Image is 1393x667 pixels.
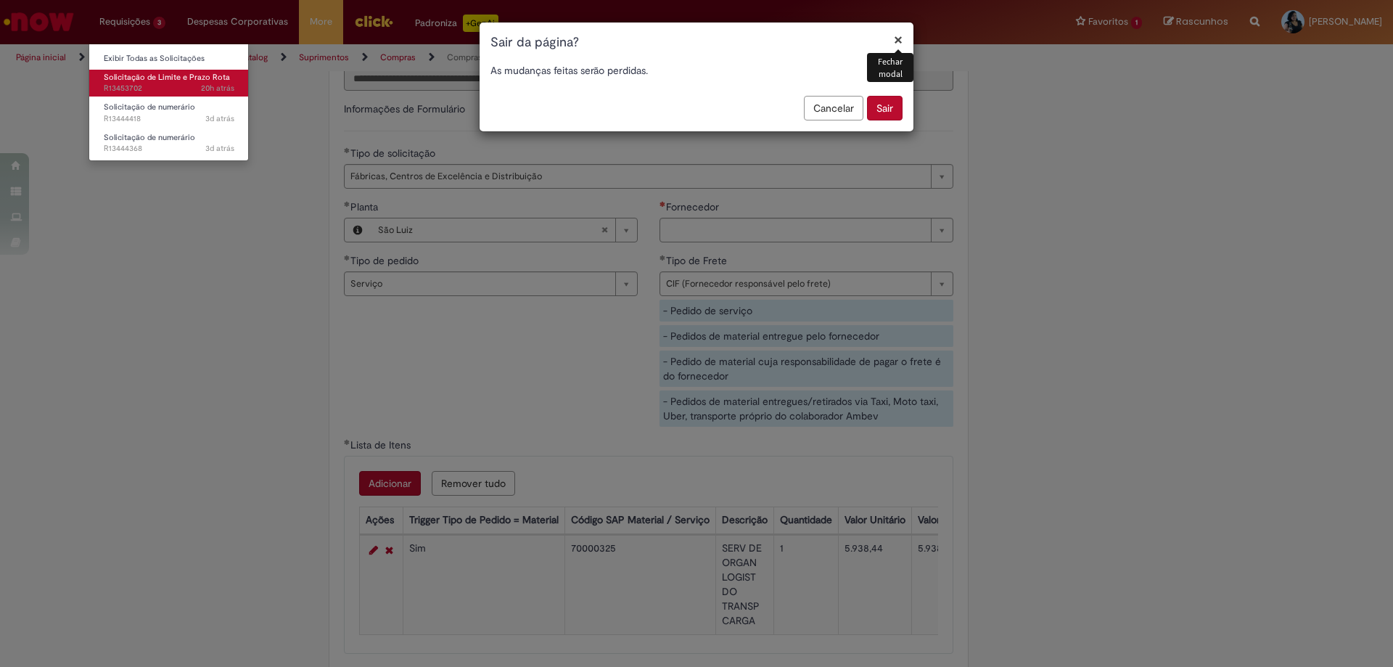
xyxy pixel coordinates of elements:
button: Sair [867,96,903,120]
span: 3d atrás [205,143,234,154]
p: As mudanças feitas serão perdidas. [490,63,903,78]
a: Exibir Todas as Solicitações [89,51,249,67]
h1: Sair da página? [490,33,903,52]
a: Aberto R13453702 : Solicitação de Limite e Prazo Rota [89,70,249,97]
div: Fechar modal [867,53,913,82]
span: R13444418 [104,113,234,125]
span: R13444368 [104,143,234,155]
ul: Requisições [89,44,249,161]
time: 25/08/2025 13:52:27 [205,143,234,154]
button: Cancelar [804,96,863,120]
time: 25/08/2025 14:02:47 [205,113,234,124]
a: Aberto R13444368 : Solicitação de numerário [89,130,249,157]
span: Solicitação de Limite e Prazo Rota [104,72,230,83]
span: Solicitação de numerário [104,132,195,143]
a: Aberto R13444418 : Solicitação de numerário [89,99,249,126]
span: R13453702 [104,83,234,94]
button: Fechar modal [894,32,903,47]
span: 20h atrás [201,83,234,94]
span: 3d atrás [205,113,234,124]
span: Solicitação de numerário [104,102,195,112]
